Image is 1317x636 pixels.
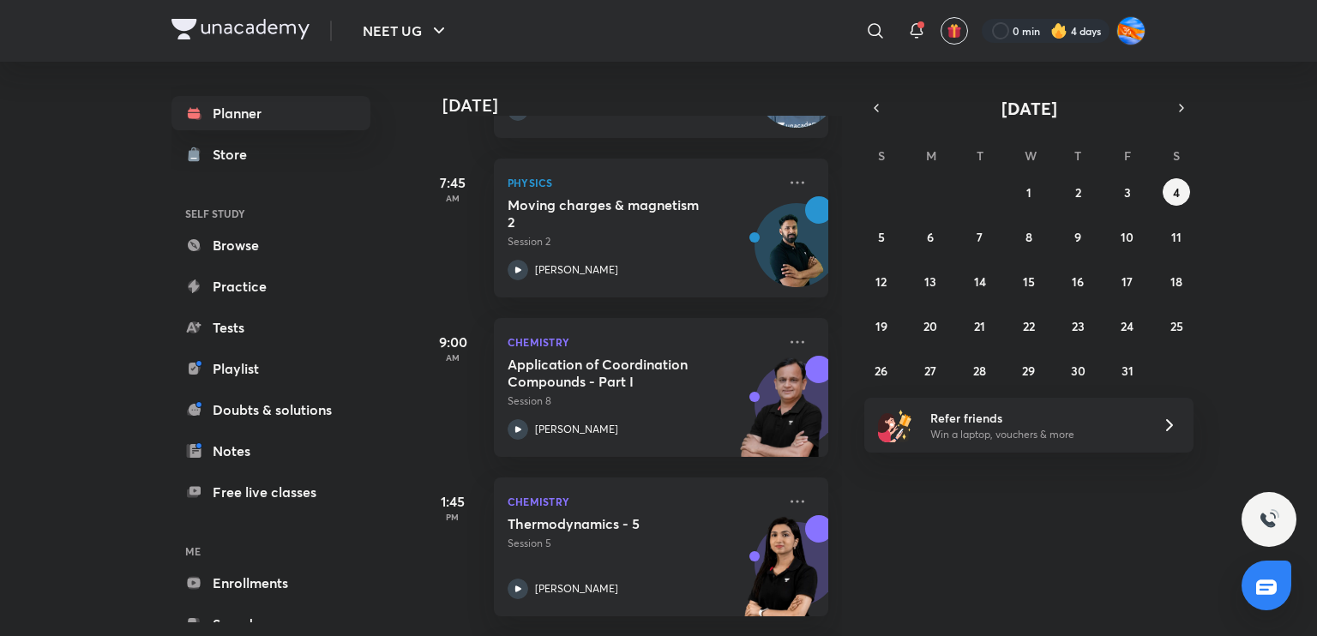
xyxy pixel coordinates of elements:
button: October 8, 2025 [1015,223,1043,250]
p: Win a laptop, vouchers & more [930,427,1141,442]
p: AM [418,193,487,203]
button: October 16, 2025 [1064,267,1091,295]
abbr: October 24, 2025 [1121,318,1134,334]
button: October 21, 2025 [966,312,994,339]
a: Enrollments [171,566,370,600]
abbr: October 20, 2025 [923,318,937,334]
abbr: October 12, 2025 [875,273,887,290]
p: AM [418,352,487,363]
abbr: October 30, 2025 [1071,363,1085,379]
button: [DATE] [888,96,1170,120]
a: Practice [171,269,370,303]
button: October 12, 2025 [868,267,895,295]
button: October 13, 2025 [917,267,944,295]
img: avatar [947,23,962,39]
img: streak [1050,22,1067,39]
abbr: October 22, 2025 [1023,318,1035,334]
abbr: October 7, 2025 [977,229,983,245]
abbr: October 5, 2025 [878,229,885,245]
span: [DATE] [1001,97,1057,120]
abbr: October 29, 2025 [1022,363,1035,379]
a: Doubts & solutions [171,393,370,427]
abbr: October 28, 2025 [973,363,986,379]
a: Browse [171,228,370,262]
p: Physics [508,172,777,193]
button: October 26, 2025 [868,357,895,384]
abbr: October 27, 2025 [924,363,936,379]
p: [PERSON_NAME] [535,422,618,437]
button: October 18, 2025 [1163,267,1190,295]
button: October 30, 2025 [1064,357,1091,384]
img: ttu [1259,509,1279,530]
h5: Thermodynamics - 5 [508,515,721,532]
abbr: October 25, 2025 [1170,318,1183,334]
button: October 4, 2025 [1163,178,1190,206]
p: [PERSON_NAME] [535,581,618,597]
button: October 29, 2025 [1015,357,1043,384]
abbr: October 2, 2025 [1075,184,1081,201]
a: Company Logo [171,19,310,44]
a: Store [171,137,370,171]
button: October 5, 2025 [868,223,895,250]
h6: ME [171,537,370,566]
abbr: October 19, 2025 [875,318,887,334]
button: NEET UG [352,14,460,48]
h6: SELF STUDY [171,199,370,228]
a: Free live classes [171,475,370,509]
p: Session 5 [508,536,777,551]
p: Chemistry [508,332,777,352]
button: October 2, 2025 [1064,178,1091,206]
img: referral [878,408,912,442]
button: October 22, 2025 [1015,312,1043,339]
img: unacademy [734,515,828,633]
div: Store [213,144,257,165]
button: October 15, 2025 [1015,267,1043,295]
abbr: October 13, 2025 [924,273,936,290]
button: October 3, 2025 [1114,178,1141,206]
abbr: October 9, 2025 [1074,229,1081,245]
p: PM [418,512,487,522]
abbr: October 14, 2025 [974,273,986,290]
button: October 20, 2025 [917,312,944,339]
img: Adithya MA [1116,16,1146,45]
button: avatar [941,17,968,45]
abbr: October 10, 2025 [1121,229,1134,245]
abbr: Saturday [1173,147,1180,164]
abbr: October 1, 2025 [1026,184,1031,201]
abbr: October 11, 2025 [1171,229,1182,245]
a: Planner [171,96,370,130]
h6: Refer friends [930,409,1141,427]
abbr: Sunday [878,147,885,164]
p: Session 2 [508,234,777,249]
button: October 27, 2025 [917,357,944,384]
abbr: Monday [926,147,936,164]
p: [PERSON_NAME] [535,262,618,278]
button: October 24, 2025 [1114,312,1141,339]
button: October 28, 2025 [966,357,994,384]
abbr: October 8, 2025 [1025,229,1032,245]
h4: [DATE] [442,95,845,116]
abbr: Friday [1124,147,1131,164]
button: October 23, 2025 [1064,312,1091,339]
button: October 19, 2025 [868,312,895,339]
abbr: Wednesday [1025,147,1037,164]
button: October 6, 2025 [917,223,944,250]
abbr: October 17, 2025 [1122,273,1133,290]
a: Tests [171,310,370,345]
button: October 17, 2025 [1114,267,1141,295]
abbr: October 31, 2025 [1122,363,1134,379]
a: Notes [171,434,370,468]
h5: Application of Coordination Compounds - Part I [508,356,721,390]
button: October 25, 2025 [1163,312,1190,339]
abbr: October 4, 2025 [1173,184,1180,201]
p: Chemistry [508,491,777,512]
h5: 1:45 [418,491,487,512]
a: Playlist [171,351,370,386]
h5: 7:45 [418,172,487,193]
button: October 1, 2025 [1015,178,1043,206]
button: October 14, 2025 [966,267,994,295]
img: Avatar [755,213,838,295]
button: October 7, 2025 [966,223,994,250]
h5: Moving charges & magnetism 2 [508,196,721,231]
abbr: October 6, 2025 [927,229,934,245]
